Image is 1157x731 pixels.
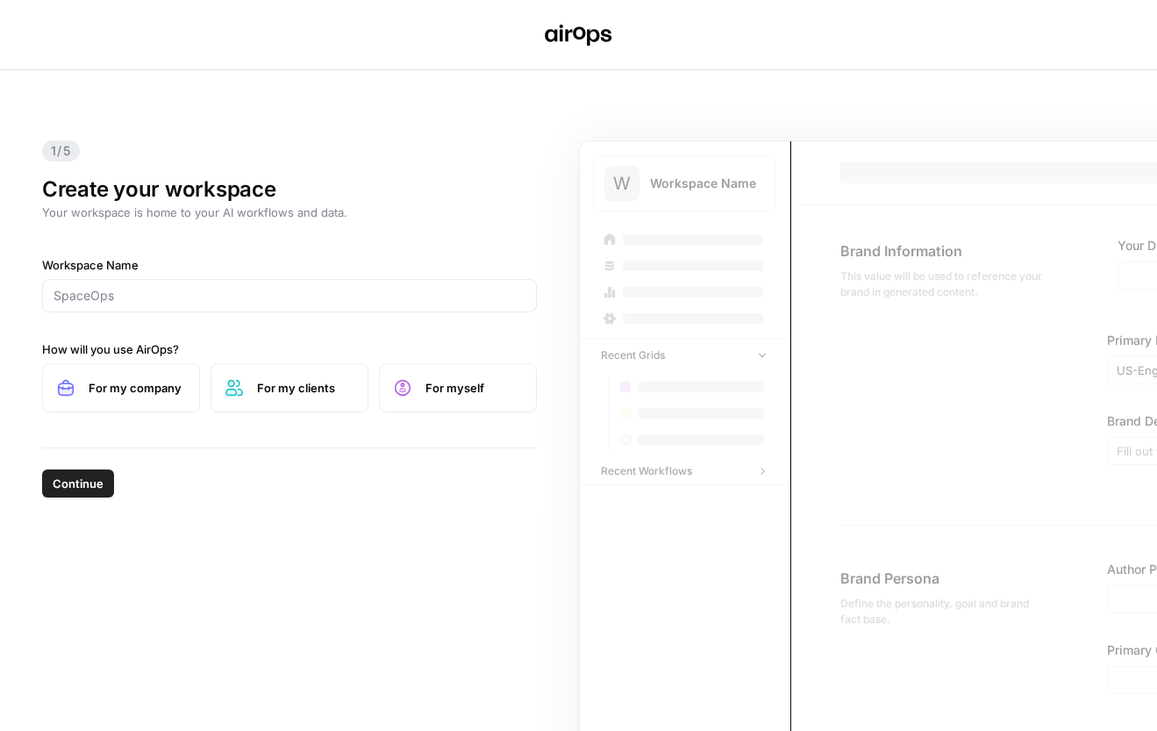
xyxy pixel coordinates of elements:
span: For my clients [257,379,354,397]
span: W [613,171,631,196]
span: For my company [89,379,185,397]
button: Continue [42,469,114,498]
label: Workspace Name [42,256,537,274]
label: How will you use AirOps? [42,340,537,358]
p: Your workspace is home to your AI workflows and data. [42,204,537,221]
span: For myself [425,379,522,397]
h1: Create your workspace [42,176,537,204]
input: SpaceOps [54,287,525,305]
span: 1/5 [42,140,80,161]
span: Continue [53,475,104,492]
